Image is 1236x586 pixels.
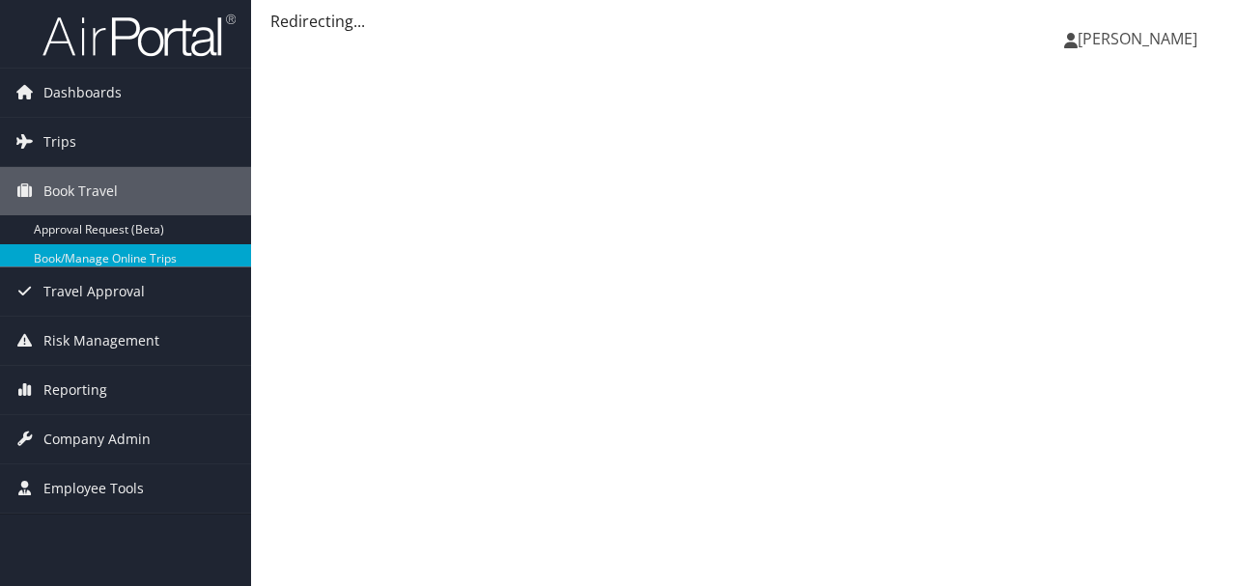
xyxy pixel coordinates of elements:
[43,167,118,215] span: Book Travel
[43,464,144,513] span: Employee Tools
[42,13,236,58] img: airportal-logo.png
[270,10,1217,33] div: Redirecting...
[43,317,159,365] span: Risk Management
[1078,28,1197,49] span: [PERSON_NAME]
[43,366,107,414] span: Reporting
[43,415,151,463] span: Company Admin
[43,69,122,117] span: Dashboards
[43,267,145,316] span: Travel Approval
[1064,10,1217,68] a: [PERSON_NAME]
[43,118,76,166] span: Trips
